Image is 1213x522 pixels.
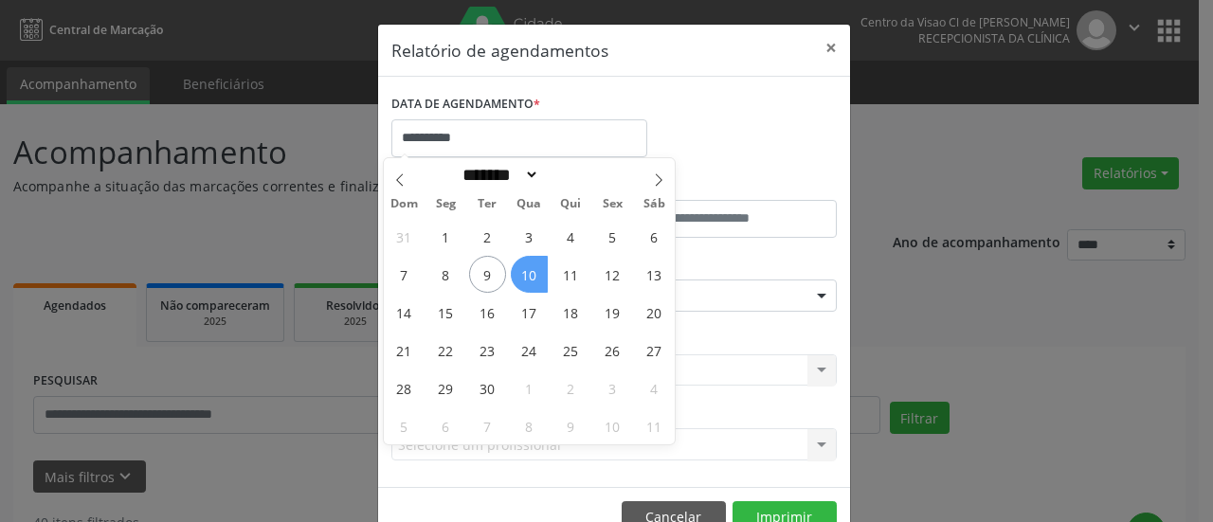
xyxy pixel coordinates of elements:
span: Outubro 1, 2025 [511,369,548,406]
label: DATA DE AGENDAMENTO [391,90,540,119]
select: Month [457,165,540,185]
span: Outubro 11, 2025 [636,407,673,444]
span: Setembro 17, 2025 [511,294,548,331]
span: Setembro 25, 2025 [552,332,589,369]
span: Setembro 23, 2025 [469,332,506,369]
span: Setembro 24, 2025 [511,332,548,369]
span: Agosto 31, 2025 [386,218,423,255]
h5: Relatório de agendamentos [391,38,608,63]
span: Sáb [633,198,675,210]
span: Outubro 5, 2025 [386,407,423,444]
span: Setembro 29, 2025 [427,369,464,406]
span: Setembro 30, 2025 [469,369,506,406]
span: Ter [466,198,508,210]
span: Setembro 3, 2025 [511,218,548,255]
span: Setembro 2, 2025 [469,218,506,255]
span: Setembro 14, 2025 [386,294,423,331]
span: Setembro 26, 2025 [594,332,631,369]
span: Setembro 8, 2025 [427,256,464,293]
span: Setembro 15, 2025 [427,294,464,331]
span: Outubro 2, 2025 [552,369,589,406]
span: Outubro 6, 2025 [427,407,464,444]
span: Seg [425,198,466,210]
span: Setembro 12, 2025 [594,256,631,293]
span: Setembro 10, 2025 [511,256,548,293]
label: ATÉ [619,171,837,200]
span: Setembro 1, 2025 [427,218,464,255]
span: Setembro 5, 2025 [594,218,631,255]
span: Sex [591,198,633,210]
span: Setembro 9, 2025 [469,256,506,293]
span: Outubro 10, 2025 [594,407,631,444]
span: Dom [384,198,425,210]
span: Setembro 18, 2025 [552,294,589,331]
span: Outubro 4, 2025 [636,369,673,406]
span: Setembro 28, 2025 [386,369,423,406]
span: Setembro 19, 2025 [594,294,631,331]
span: Setembro 6, 2025 [636,218,673,255]
span: Outubro 3, 2025 [594,369,631,406]
span: Setembro 21, 2025 [386,332,423,369]
span: Setembro 7, 2025 [386,256,423,293]
span: Setembro 13, 2025 [636,256,673,293]
span: Setembro 22, 2025 [427,332,464,369]
span: Outubro 9, 2025 [552,407,589,444]
span: Setembro 20, 2025 [636,294,673,331]
span: Setembro 27, 2025 [636,332,673,369]
input: Year [539,165,602,185]
button: Close [812,25,850,71]
span: Setembro 16, 2025 [469,294,506,331]
span: Outubro 7, 2025 [469,407,506,444]
span: Setembro 4, 2025 [552,218,589,255]
span: Setembro 11, 2025 [552,256,589,293]
span: Outubro 8, 2025 [511,407,548,444]
span: Qui [550,198,591,210]
span: Qua [508,198,550,210]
